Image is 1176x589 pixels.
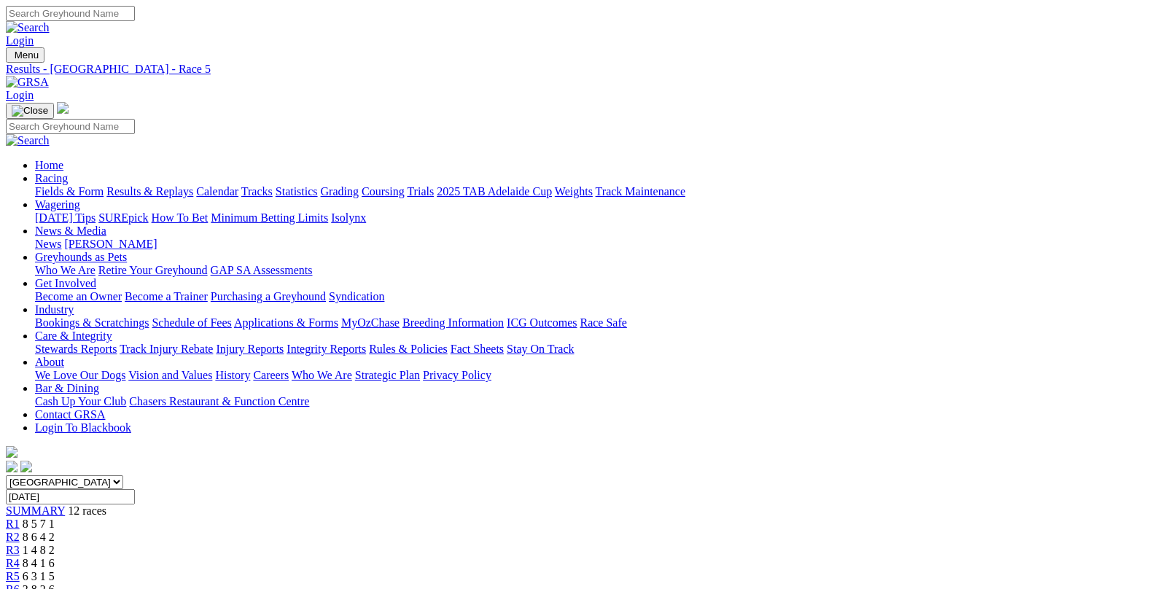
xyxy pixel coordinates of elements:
[234,316,338,329] a: Applications & Forms
[35,421,131,434] a: Login To Blackbook
[120,343,213,355] a: Track Injury Rebate
[35,395,1170,408] div: Bar & Dining
[35,225,106,237] a: News & Media
[23,570,55,582] span: 6 3 1 5
[423,369,491,381] a: Privacy Policy
[331,211,366,224] a: Isolynx
[23,531,55,543] span: 8 6 4 2
[6,461,17,472] img: facebook.svg
[362,185,405,198] a: Coursing
[68,504,106,517] span: 12 races
[507,316,577,329] a: ICG Outcomes
[216,343,284,355] a: Injury Reports
[292,369,352,381] a: Who We Are
[555,185,593,198] a: Weights
[152,211,209,224] a: How To Bet
[35,343,117,355] a: Stewards Reports
[35,251,127,263] a: Greyhounds as Pets
[6,489,135,504] input: Select date
[35,264,1170,277] div: Greyhounds as Pets
[287,343,366,355] a: Integrity Reports
[329,290,384,303] a: Syndication
[35,211,1170,225] div: Wagering
[152,316,231,329] a: Schedule of Fees
[215,369,250,381] a: History
[321,185,359,198] a: Grading
[6,21,50,34] img: Search
[6,518,20,530] a: R1
[35,408,105,421] a: Contact GRSA
[23,557,55,569] span: 8 4 1 6
[6,504,65,517] a: SUMMARY
[341,316,400,329] a: MyOzChase
[6,134,50,147] img: Search
[6,557,20,569] a: R4
[6,76,49,89] img: GRSA
[596,185,685,198] a: Track Maintenance
[6,89,34,101] a: Login
[6,544,20,556] a: R3
[35,185,104,198] a: Fields & Form
[35,238,61,250] a: News
[6,103,54,119] button: Toggle navigation
[6,63,1170,76] a: Results - [GEOGRAPHIC_DATA] - Race 5
[35,356,64,368] a: About
[106,185,193,198] a: Results & Replays
[64,238,157,250] a: [PERSON_NAME]
[6,570,20,582] a: R5
[35,329,112,342] a: Care & Integrity
[253,369,289,381] a: Careers
[6,6,135,21] input: Search
[129,395,309,407] a: Chasers Restaurant & Function Centre
[402,316,504,329] a: Breeding Information
[6,47,44,63] button: Toggle navigation
[128,369,212,381] a: Vision and Values
[437,185,552,198] a: 2025 TAB Adelaide Cup
[35,382,99,394] a: Bar & Dining
[35,211,96,224] a: [DATE] Tips
[35,290,122,303] a: Become an Owner
[35,290,1170,303] div: Get Involved
[211,290,326,303] a: Purchasing a Greyhound
[35,172,68,184] a: Racing
[15,50,39,61] span: Menu
[35,277,96,289] a: Get Involved
[276,185,318,198] a: Statistics
[451,343,504,355] a: Fact Sheets
[355,369,420,381] a: Strategic Plan
[35,198,80,211] a: Wagering
[12,105,48,117] img: Close
[98,264,208,276] a: Retire Your Greyhound
[23,544,55,556] span: 1 4 8 2
[6,119,135,134] input: Search
[35,369,1170,382] div: About
[241,185,273,198] a: Tracks
[35,395,126,407] a: Cash Up Your Club
[6,531,20,543] a: R2
[211,264,313,276] a: GAP SA Assessments
[20,461,32,472] img: twitter.svg
[407,185,434,198] a: Trials
[35,159,63,171] a: Home
[35,238,1170,251] div: News & Media
[35,316,1170,329] div: Industry
[369,343,448,355] a: Rules & Policies
[196,185,238,198] a: Calendar
[125,290,208,303] a: Become a Trainer
[35,369,125,381] a: We Love Our Dogs
[507,343,574,355] a: Stay On Track
[23,518,55,530] span: 8 5 7 1
[35,343,1170,356] div: Care & Integrity
[98,211,148,224] a: SUREpick
[35,185,1170,198] div: Racing
[35,316,149,329] a: Bookings & Scratchings
[6,34,34,47] a: Login
[6,446,17,458] img: logo-grsa-white.png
